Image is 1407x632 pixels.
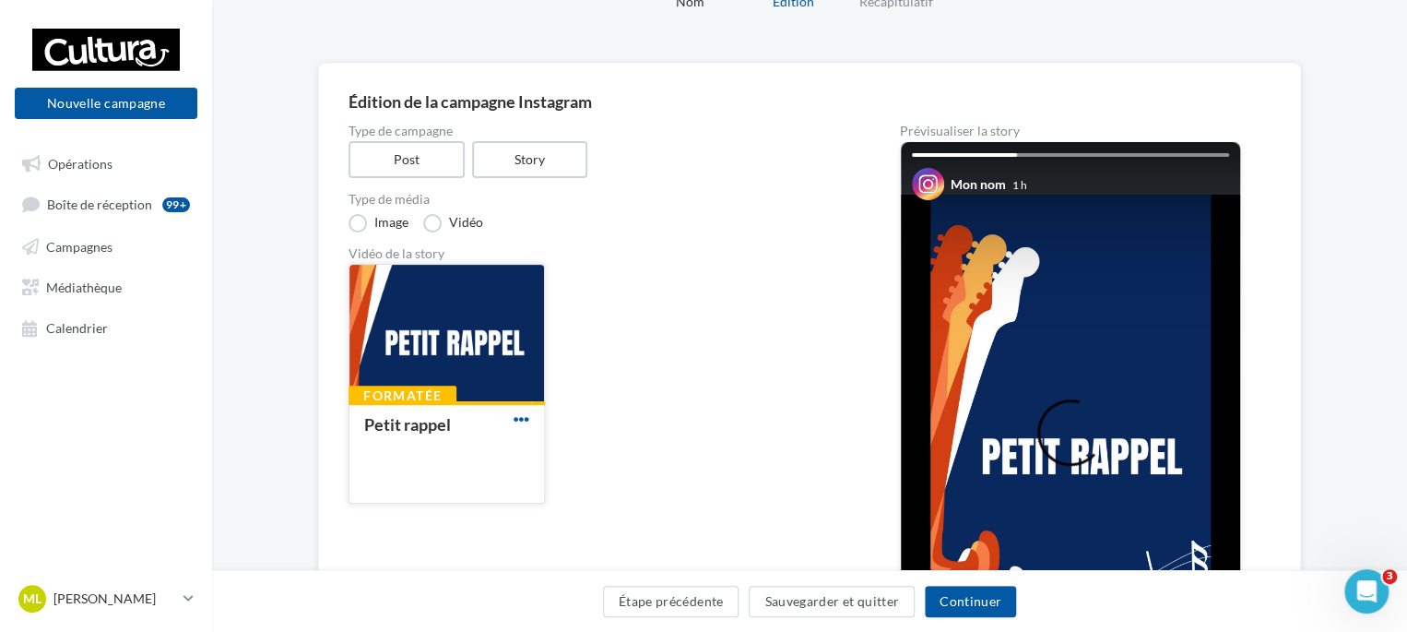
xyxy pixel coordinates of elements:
label: Image [349,214,408,233]
button: Sauvegarder et quitter [749,586,915,617]
button: Nouvelle campagne [15,88,197,119]
div: Mon nom [951,175,1006,194]
div: Formatée [349,386,456,406]
label: Vidéo [423,214,483,233]
span: Calendrier [46,320,108,336]
div: Vidéo de la story [349,247,841,260]
p: [PERSON_NAME] [53,590,176,608]
a: ML [PERSON_NAME] [15,581,197,616]
label: Type de média [349,193,841,206]
iframe: Intercom live chat [1344,569,1389,614]
a: Calendrier [11,310,201,343]
a: Médiathèque [11,269,201,303]
span: 3 [1382,569,1397,584]
div: Édition de la campagne Instagram [349,93,1271,110]
div: 99+ [162,197,190,212]
span: ML [23,590,41,608]
span: Boîte de réception [47,197,152,212]
span: Opérations [48,155,112,171]
button: Continuer [925,586,1016,617]
a: Boîte de réception99+ [11,186,201,221]
button: Étape précédente [603,586,739,617]
span: Campagnes [46,238,112,254]
div: Prévisualiser la story [900,125,1241,137]
a: Campagnes [11,229,201,262]
label: Story [472,141,588,178]
div: Petit rappel [364,414,451,435]
label: Post [349,141,465,178]
div: 1 h [1012,177,1027,193]
label: Type de campagne [349,125,841,137]
span: Médiathèque [46,279,122,294]
a: Opérations [11,146,201,179]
